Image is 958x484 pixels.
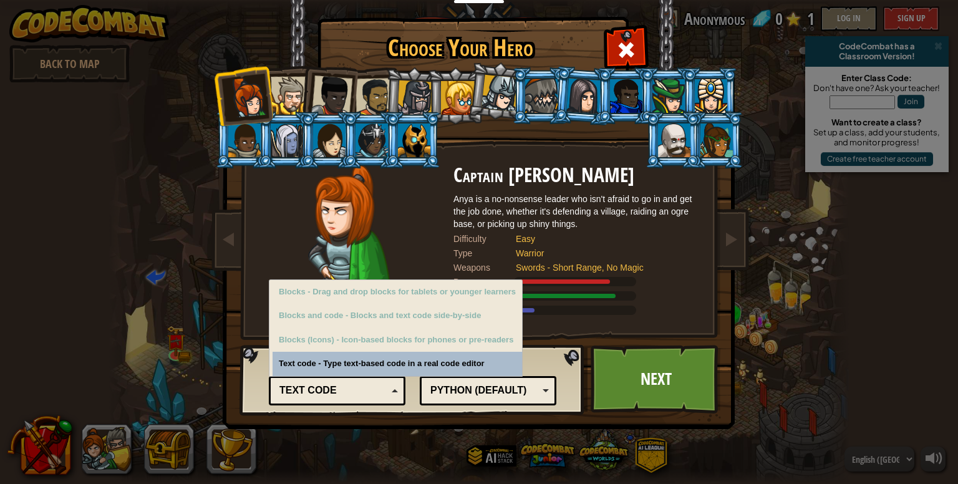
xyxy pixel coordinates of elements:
li: Hattori Hanzō [467,60,528,122]
div: Gains 140% of listed Warrior armor health. [453,290,703,302]
div: Difficulty [453,233,516,245]
div: Anya is a no-nonsense leader who isn't afraid to go in and get the job done, whether it's defendi... [453,193,703,230]
div: Type [453,247,516,259]
li: Pender Spellbane [682,67,738,124]
img: language-selector-background.png [239,345,588,416]
li: Gordon the Stalwart [597,67,653,124]
li: Okar Stompfoot [645,112,701,168]
img: captain-pose.png [308,165,390,336]
li: Illia Shieldsmith [300,112,356,168]
li: Omarn Brewstone [553,65,612,126]
div: Python (Default) [430,384,538,398]
li: Zana Woodheart [687,112,743,168]
li: Miss Hushbaum [427,67,483,124]
li: Sir Tharin Thunderfist [258,65,314,122]
div: Swords - Short Range, No Magic [516,261,690,274]
div: Damage [453,276,516,288]
li: Senick Steelclaw [512,67,568,124]
li: Ritic the Cold [385,112,441,168]
a: Next [591,345,721,414]
div: Text code - Type text-based code in a real code editor [273,352,522,376]
li: Naria of the Leaf [639,67,695,124]
div: Text code [279,384,387,398]
li: Captain Anya Weston [213,65,274,126]
div: Weapons [453,261,516,274]
li: Nalfar Cryptor [258,112,314,168]
h1: Choose Your Hero [320,35,601,61]
div: Only Supported in CodeCombat Junior [273,328,522,352]
div: Warrior [516,247,690,259]
li: Amara Arrowhead [384,66,443,126]
li: Alejandro the Duelist [342,67,399,125]
div: Easy [516,233,690,245]
h2: Captain [PERSON_NAME] [453,165,703,186]
li: Lady Ida Justheart [298,63,359,124]
li: Arryn Stonewall [215,112,271,168]
div: Moves at 6 meters per second. [453,304,703,317]
div: Only Supported in CodeCombat Junior [273,304,522,328]
div: Only Supported in CodeCombat Junior [273,280,522,304]
div: Deals 120% of listed Warrior weapon damage. [453,276,703,288]
li: Usara Master Wizard [342,112,399,168]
